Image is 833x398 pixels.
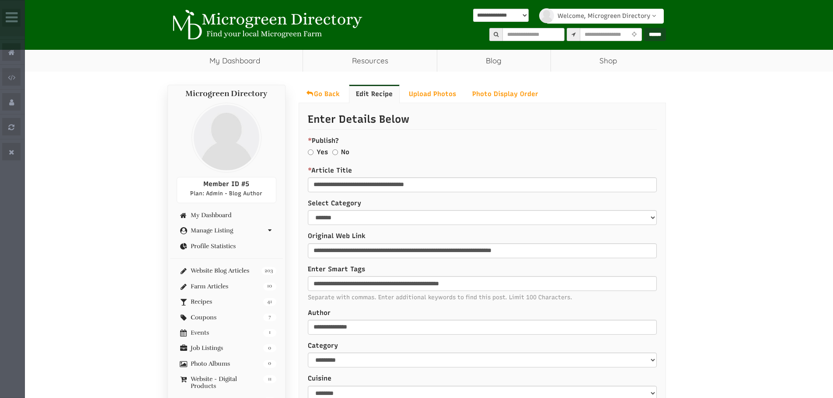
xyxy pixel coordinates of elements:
[308,149,314,155] input: Yes
[308,374,657,383] label: Cuisine
[341,148,349,157] label: No
[308,112,657,129] p: Enter Details Below
[263,298,276,306] span: 41
[551,50,666,72] a: Shop
[263,329,276,337] span: 1
[261,267,276,275] span: 203
[308,293,657,301] span: Separate with commas. Enter additional keywords to find this post. Limit 100 Characters.
[465,85,545,103] a: Photo Display Order
[546,9,664,24] a: Welcome, Microgreen Directory
[317,148,328,157] label: Yes
[203,180,249,188] span: Member ID #5
[167,10,364,40] img: Microgreen Directory
[6,10,17,24] i: Wide Admin Panel
[539,8,554,23] img: profile profile holder
[308,341,657,350] label: Category
[349,85,400,103] a: Edit Recipe
[263,283,276,291] span: 10
[299,85,347,103] a: Go Back
[177,298,276,305] a: 41 Recipes
[190,190,262,197] span: Plan: Admin - Blog Author
[177,212,276,218] a: My Dashboard
[177,345,276,351] a: 0 Job Listings
[402,85,463,103] a: Upload Photos
[437,50,551,72] a: Blog
[308,136,657,145] label: Publish?
[630,32,639,38] i: Use Current Location
[177,243,276,249] a: Profile Statistics
[177,376,276,389] a: 11 Website - Digital Products
[263,375,276,383] span: 11
[177,329,276,336] a: 1 Events
[177,360,276,367] a: 0 Photo Albums
[177,90,276,98] h4: Microgreen Directory
[263,314,276,322] span: 7
[332,149,338,155] input: No
[308,199,657,208] label: Select Category
[308,265,657,274] label: Enter Smart Tags
[177,314,276,321] a: 7 Coupons
[473,9,529,37] div: Pinapagana ng
[177,283,276,290] a: 10 Farm Articles
[308,210,657,225] select: select-1
[263,344,276,352] span: 0
[308,166,657,175] label: Article Title
[308,308,657,318] label: Author
[263,360,276,368] span: 0
[177,267,276,274] a: 203 Website Blog Articles
[192,103,261,173] img: profile profile holder
[303,50,437,72] a: Resources
[167,50,303,72] a: My Dashboard
[308,353,657,367] select: Recipe_fields_321-element-14-1
[308,232,657,241] label: Original Web Link
[473,9,529,22] select: Widget ng Pagsasalin ng Wika
[177,227,276,234] a: Manage Listing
